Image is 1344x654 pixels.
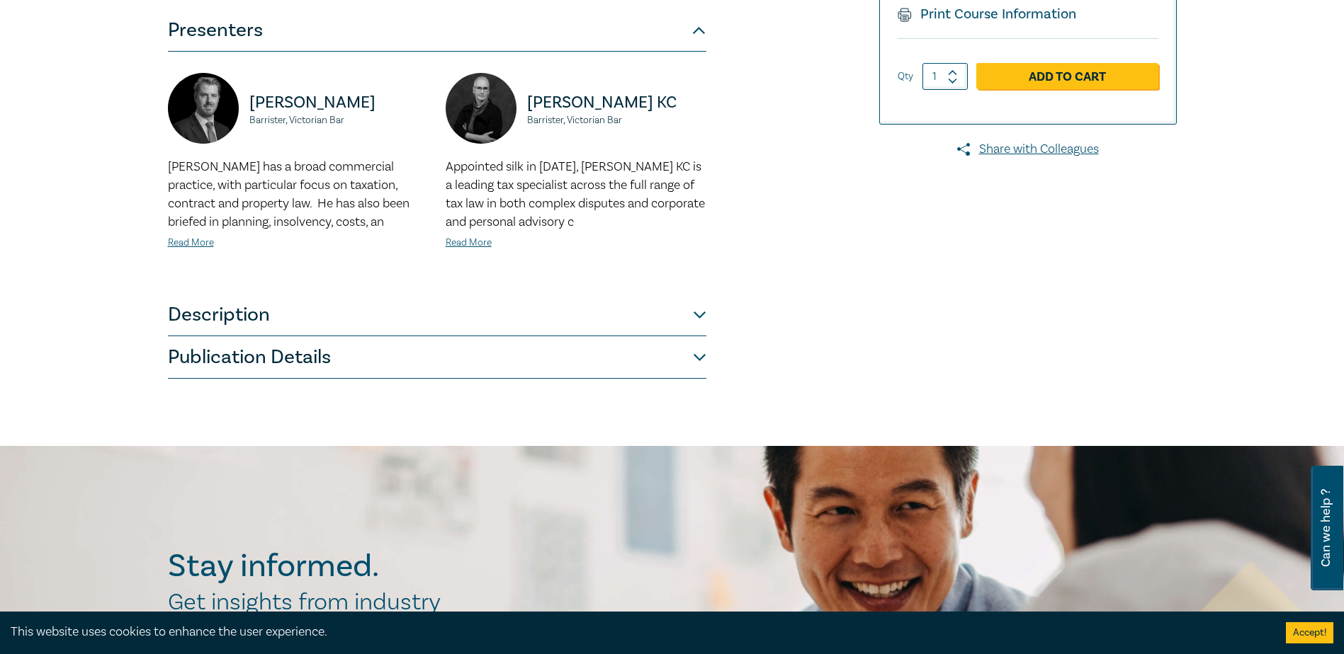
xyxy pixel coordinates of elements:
p: [PERSON_NAME] [249,91,429,114]
div: This website uses cookies to enhance the user experience. [11,623,1265,641]
span: Can we help ? [1319,474,1333,582]
img: https://s3.ap-southeast-2.amazonaws.com/leo-cussen-store-production-content/Contacts/Helen%20Symo... [446,73,516,144]
img: https://s3.ap-southeast-2.amazonaws.com/leo-cussen-store-production-content/Contacts/Edward%20Moo... [168,73,239,144]
label: Qty [898,69,913,84]
a: Read More [446,236,492,249]
small: Barrister, Victorian Bar [249,115,429,125]
a: Add to Cart [976,63,1158,90]
button: Accept cookies [1286,622,1333,643]
a: Read More [168,236,214,249]
a: Share with Colleagues [879,140,1177,159]
span: Appointed silk in [DATE], [PERSON_NAME] KC is a leading tax specialist across the full range of t... [446,159,705,230]
p: [PERSON_NAME] KC [527,91,706,114]
small: Barrister, Victorian Bar [527,115,706,125]
span: [PERSON_NAME] has a broad commercial practice, with particular focus on taxation, contract and pr... [168,159,410,230]
input: 1 [922,63,968,90]
button: Description [168,294,706,336]
button: Presenters [168,9,706,52]
button: Publication Details [168,336,706,379]
h2: Stay informed. [168,548,502,585]
a: Print Course Information [898,5,1077,23]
